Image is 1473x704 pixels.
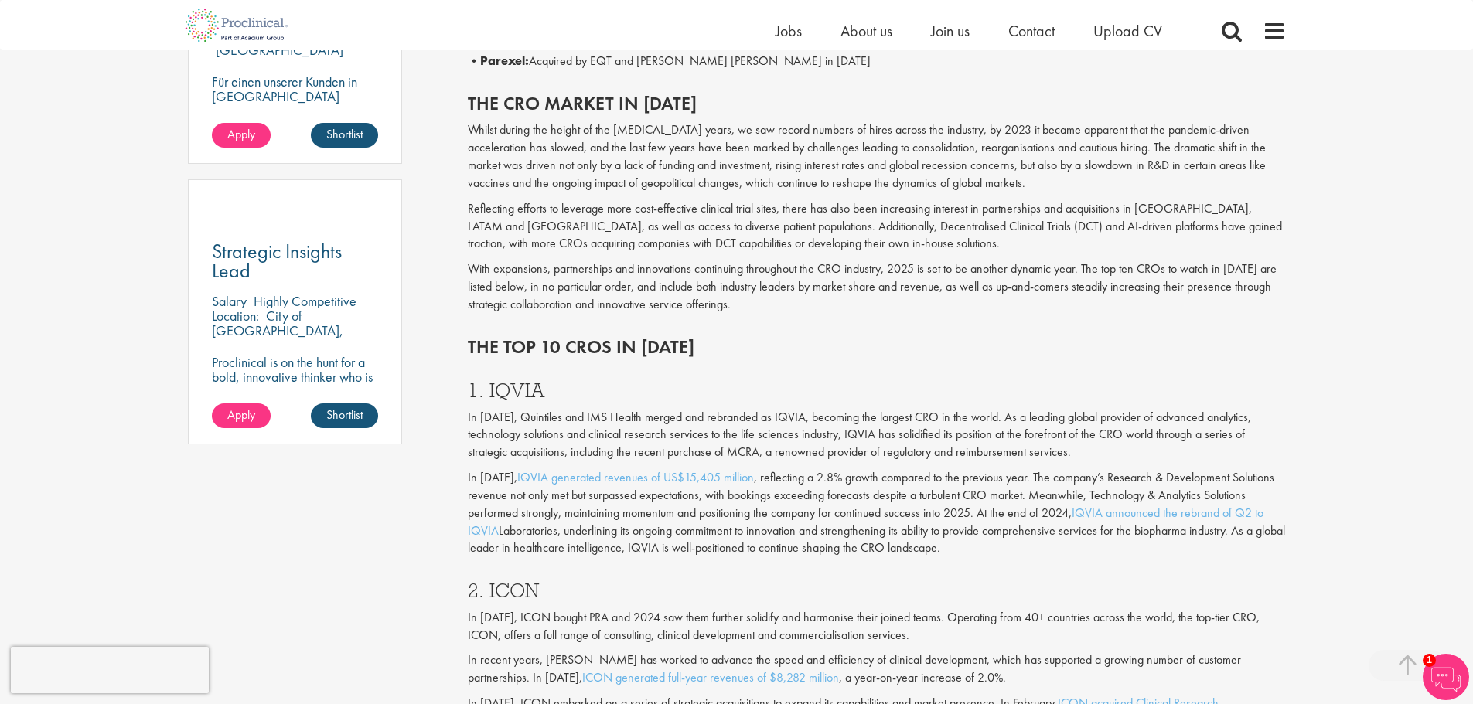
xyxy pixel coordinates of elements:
[468,651,1286,687] p: In recent years, [PERSON_NAME] has worked to advance the speed and efficiency of clinical develop...
[212,307,259,325] span: Location:
[1423,654,1436,667] span: 1
[582,669,839,685] a: ICON generated full-year revenues of $8,282 million
[212,403,271,428] a: Apply
[1008,21,1055,41] a: Contact
[931,21,970,41] a: Join us
[311,403,378,428] a: Shortlist
[517,469,754,485] a: IQVIA generated revenues of US$15,405 million
[468,94,1286,114] h2: The CRO market in [DATE]
[227,406,255,423] span: Apply
[468,121,1286,192] p: Whilst during the height of the [MEDICAL_DATA] years, we saw record numbers of hires across the i...
[468,409,1286,462] p: In [DATE], Quintiles and IMS Health merged and rebranded as IQVIA, becoming the largest CRO in th...
[468,53,1286,70] p: • Acquired by EQT and [PERSON_NAME] [PERSON_NAME] in [DATE]
[468,380,1286,400] h3: 1. IQVIA
[212,242,379,281] a: Strategic Insights Lead
[468,260,1286,314] p: With expansions, partnerships and innovations continuing throughout the CRO industry, 2025 is set...
[468,337,1286,357] h2: The top 10 CROs in [DATE]
[468,200,1286,253] p: Reflecting efforts to leverage more cost-effective clinical trial sites, there has also been incr...
[227,126,255,142] span: Apply
[212,307,343,354] p: City of [GEOGRAPHIC_DATA], [GEOGRAPHIC_DATA]
[468,505,1263,539] a: IQVIA announced the rebrand of Q2 to IQVIA
[468,580,1286,600] h3: 2. ICON
[468,469,1286,557] p: In [DATE], , reflecting a 2.8% growth compared to the previous year. The company’s Research & Dev...
[1093,21,1162,41] a: Upload CV
[480,53,529,69] b: Parexel:
[212,123,271,148] a: Apply
[776,21,802,41] a: Jobs
[254,292,356,310] p: Highly Competitive
[212,74,379,162] p: Für einen unserer Kunden in [GEOGRAPHIC_DATA] suchen wir ab sofort einen Leitenden Systemarchitek...
[212,355,379,443] p: Proclinical is on the hunt for a bold, innovative thinker who is ready to help push the boundarie...
[311,123,378,148] a: Shortlist
[11,647,209,693] iframe: reCAPTCHA
[212,292,247,310] span: Salary
[468,609,1286,644] p: In [DATE], ICON bought PRA and 2024 saw them further solidify and harmonise their joined teams. O...
[1423,654,1469,700] img: Chatbot
[840,21,892,41] a: About us
[212,238,342,284] span: Strategic Insights Lead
